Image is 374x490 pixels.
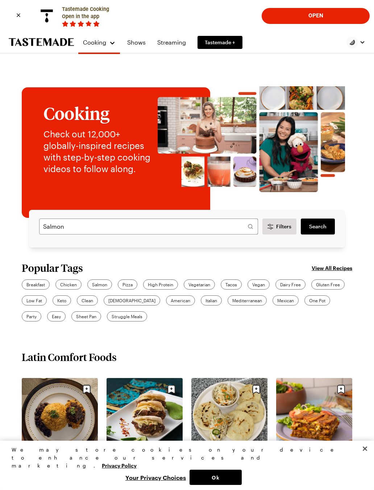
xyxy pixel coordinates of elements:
[171,297,190,304] span: American
[12,446,356,485] div: Privacy
[9,38,74,46] a: To Tastemade Home Page
[108,297,155,304] span: [DEMOGRAPHIC_DATA]
[22,350,117,364] h2: Latin Comfort Foods
[316,281,340,288] span: Gluten Free
[301,219,335,234] a: filters
[62,13,99,20] span: Open in the app
[158,76,345,203] img: Explore recipes
[52,313,61,320] span: Easy
[249,382,263,396] button: Save recipe
[43,128,150,175] p: Check out 12,000+ globally-inspired recipes with step-by-step cooking videos to follow along.
[22,279,50,290] a: Breakfast
[92,281,107,288] span: Salmon
[36,5,58,27] img: App logo
[277,297,294,304] span: Mexican
[190,470,242,485] button: Ok
[76,313,96,320] span: Sheet Pan
[232,297,262,304] span: Mediterranean
[280,281,301,288] span: Dairy Free
[143,279,178,290] a: High Protein
[14,11,23,20] div: Close banner
[262,219,296,234] button: Desktop filters
[82,297,93,304] span: Clean
[309,297,325,304] span: One Pot
[252,281,265,288] span: Vegan
[304,295,330,306] a: One Pot
[104,295,160,306] a: [DEMOGRAPHIC_DATA]
[275,279,306,290] a: Dairy Free
[80,382,93,396] button: Save recipe
[53,295,71,306] a: Keto
[309,223,327,230] span: Search
[201,295,222,306] a: Italian
[107,311,147,321] a: Struggle Meals
[26,281,45,288] span: Breakfast
[26,313,37,320] span: Party
[22,262,83,274] h2: Popular Tags
[165,382,178,396] button: Save recipe
[60,281,77,288] span: Chicken
[55,279,82,290] a: Chicken
[266,8,365,24] button: Open
[153,32,190,53] a: Streaming
[276,223,291,230] span: Filters
[102,462,137,469] a: More information about your privacy, opens in a new tab
[123,32,150,53] a: Shows
[184,279,215,290] a: Vegetarian
[248,279,270,290] a: Vegan
[346,37,365,48] button: Profile picture
[22,311,41,321] a: Party
[273,295,299,306] a: Mexican
[188,281,210,288] span: Vegetarian
[225,281,237,288] span: Tacos
[205,297,217,304] span: Italian
[311,279,345,290] a: Gluten Free
[205,39,235,46] span: Tastemade +
[122,281,133,288] span: Pizza
[148,281,173,288] span: High Protein
[77,295,98,306] a: Clean
[62,21,101,27] div: Rating:5 stars
[118,279,137,290] a: Pizza
[47,311,66,321] a: Easy
[346,37,358,48] img: Profile picture
[122,470,190,485] button: Your Privacy Choices
[26,297,42,304] span: Low Fat
[71,311,101,321] a: Sheet Pan
[198,36,242,49] a: Tastemade +
[221,279,242,290] a: Tacos
[166,295,195,306] a: American
[334,382,348,396] button: Save recipe
[83,39,106,46] span: Cooking
[312,264,352,272] a: View All Recipes
[57,297,66,304] span: Keto
[22,295,47,306] a: Low Fat
[112,313,142,320] span: Struggle Meals
[12,446,356,470] div: We may store cookies on your device to enhance our services and marketing.
[83,35,116,50] button: Cooking
[43,104,150,122] h1: Cooking
[228,295,267,306] a: Mediterranean
[87,279,112,290] a: Salmon
[62,6,109,12] span: Tastemade Cooking
[357,441,373,457] button: Close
